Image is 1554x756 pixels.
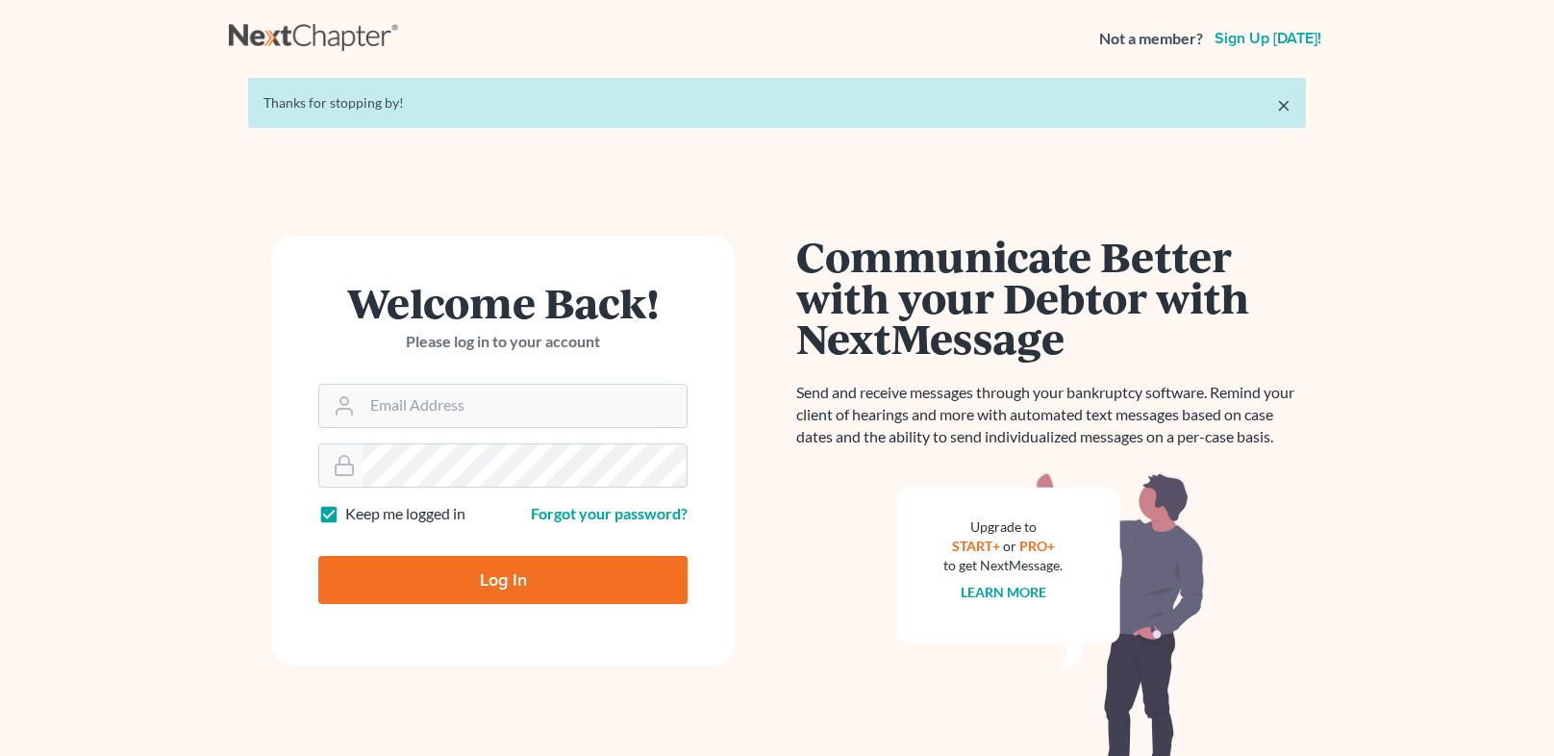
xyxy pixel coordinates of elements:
[531,504,688,522] a: Forgot your password?
[1019,538,1055,554] a: PRO+
[318,556,688,604] input: Log In
[952,538,1000,554] a: START+
[1003,538,1016,554] span: or
[796,236,1306,359] h1: Communicate Better with your Debtor with NextMessage
[943,517,1063,537] div: Upgrade to
[318,282,688,323] h1: Welcome Back!
[1099,28,1203,50] strong: Not a member?
[943,556,1063,575] div: to get NextMessage.
[1277,93,1291,116] a: ×
[363,385,687,427] input: Email Address
[796,382,1306,448] p: Send and receive messages through your bankruptcy software. Remind your client of hearings and mo...
[961,584,1046,600] a: Learn more
[345,503,465,525] label: Keep me logged in
[1211,31,1325,46] a: Sign up [DATE]!
[318,331,688,353] p: Please log in to your account
[263,93,1291,113] div: Thanks for stopping by!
